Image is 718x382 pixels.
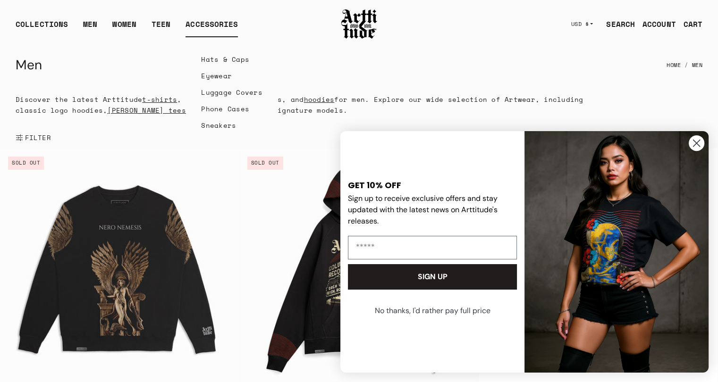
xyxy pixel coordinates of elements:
[524,131,709,373] img: 88b40c6e-4fbe-451e-b692-af676383430e.jpeg
[201,100,262,117] a: Phone Cases
[676,15,702,33] a: Open cart
[331,122,718,382] div: FLYOUT Form
[8,18,245,37] ul: Main navigation
[340,8,378,40] img: Arttitude
[107,105,216,115] a: [PERSON_NAME] tees series
[8,157,44,170] span: Sold out
[247,157,283,170] span: Sold out
[571,20,589,28] span: USD $
[348,193,498,226] span: Sign up to receive exclusive offers and stay updated with the latest news on Arttitude's releases.
[348,179,401,191] span: GET 10% OFF
[23,133,51,142] span: FILTER
[142,94,177,104] a: t-shirts
[667,55,681,75] a: Home
[201,84,262,100] a: Luggage Covers
[304,94,335,104] a: hoodies
[684,18,702,30] div: CART
[348,236,517,259] input: Email
[201,117,262,133] a: Sneakers
[201,67,262,84] a: Eyewear
[635,15,676,33] a: ACCOUNT
[152,18,170,37] a: TEEN
[83,18,97,37] a: MEN
[688,135,705,151] button: Close dialog
[681,55,702,75] li: Men
[201,51,262,67] a: Hats & Caps
[566,14,599,34] button: USD $
[347,299,518,323] button: No thanks, I'd rather pay full price
[599,15,635,33] a: SEARCH
[16,94,590,116] p: Discover the latest Arttitude , sweatshirts, crewnecks, and for men. Explore our wide selection o...
[112,18,136,37] a: WOMEN
[16,54,42,76] h1: Men
[16,127,51,148] button: Show filters
[348,264,517,290] button: SIGN UP
[16,18,68,37] div: COLLECTIONS
[186,18,238,37] div: ACCESSORIES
